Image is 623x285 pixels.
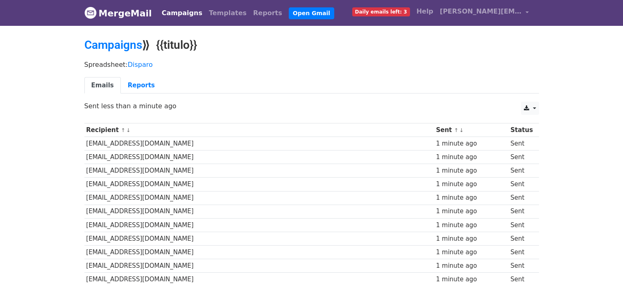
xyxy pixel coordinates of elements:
[84,232,434,245] td: [EMAIL_ADDRESS][DOMAIN_NAME]
[508,205,535,218] td: Sent
[508,245,535,259] td: Sent
[84,7,97,19] img: MergeMail logo
[84,245,434,259] td: [EMAIL_ADDRESS][DOMAIN_NAME]
[84,77,121,94] a: Emails
[84,218,434,232] td: [EMAIL_ADDRESS][DOMAIN_NAME]
[84,60,539,69] p: Spreadsheet:
[508,178,535,191] td: Sent
[436,166,506,176] div: 1 minute ago
[436,275,506,284] div: 1 minute ago
[436,221,506,230] div: 1 minute ago
[508,150,535,164] td: Sent
[84,191,434,205] td: [EMAIL_ADDRESS][DOMAIN_NAME]
[84,150,434,164] td: [EMAIL_ADDRESS][DOMAIN_NAME]
[349,3,413,20] a: Daily emails left: 3
[84,102,539,110] p: Sent less than a minute ago
[508,137,535,150] td: Sent
[508,164,535,178] td: Sent
[436,248,506,257] div: 1 minute ago
[121,127,125,133] a: ↑
[159,5,206,21] a: Campaigns
[84,38,142,52] a: Campaigns
[434,123,509,137] th: Sent
[84,259,434,273] td: [EMAIL_ADDRESS][DOMAIN_NAME]
[508,259,535,273] td: Sent
[436,193,506,203] div: 1 minute ago
[436,261,506,271] div: 1 minute ago
[508,191,535,205] td: Sent
[508,232,535,245] td: Sent
[84,38,539,52] h2: ⟫ {{titulo}}
[437,3,532,23] a: [PERSON_NAME][EMAIL_ADDRESS][DOMAIN_NAME]
[436,139,506,148] div: 1 minute ago
[250,5,285,21] a: Reports
[121,77,162,94] a: Reports
[206,5,250,21] a: Templates
[84,123,434,137] th: Recipient
[436,180,506,189] div: 1 minute ago
[84,178,434,191] td: [EMAIL_ADDRESS][DOMAIN_NAME]
[126,127,131,133] a: ↓
[440,7,522,16] span: [PERSON_NAME][EMAIL_ADDRESS][DOMAIN_NAME]
[436,234,506,244] div: 1 minute ago
[436,153,506,162] div: 1 minute ago
[84,164,434,178] td: [EMAIL_ADDRESS][DOMAIN_NAME]
[508,218,535,232] td: Sent
[436,207,506,216] div: 1 minute ago
[289,7,334,19] a: Open Gmail
[459,127,464,133] a: ↓
[352,7,410,16] span: Daily emails left: 3
[508,123,535,137] th: Status
[413,3,437,20] a: Help
[84,5,152,22] a: MergeMail
[128,61,153,68] a: Disparo
[454,127,459,133] a: ↑
[84,137,434,150] td: [EMAIL_ADDRESS][DOMAIN_NAME]
[84,205,434,218] td: [EMAIL_ADDRESS][DOMAIN_NAME]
